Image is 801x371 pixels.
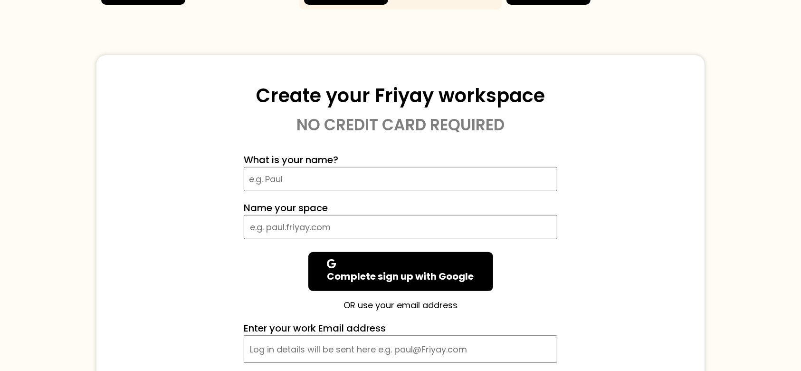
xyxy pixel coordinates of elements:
p: OR use your email address [244,299,557,312]
h3: Create your Friyay workspace [125,84,676,107]
input: e.g. Paul [244,167,557,191]
label: What is your name? [244,153,338,167]
label: Enter your work Email address [244,321,386,335]
h5: No credit card required [125,117,676,133]
label: Name your space [244,201,328,215]
input: e.g. paul.friyay.com [244,215,557,239]
b: Complete sign up with Google [327,270,474,283]
input: Log in details will be sent here e.g. paul@Friyay.com [244,335,557,363]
